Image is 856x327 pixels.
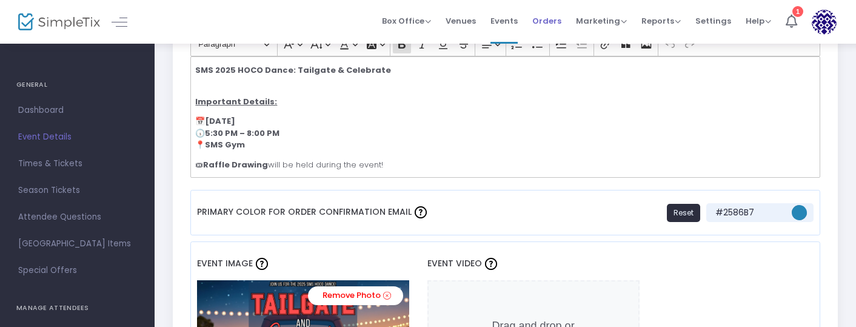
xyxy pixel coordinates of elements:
span: Events [490,5,518,36]
kendo-colorpicker: #2586b7 [785,203,808,222]
h4: MANAGE ATTENDEES [16,296,138,320]
button: Reset [667,204,700,222]
p: 📅 🕠 📍 [195,115,815,151]
label: Primary Color For Order Confirmation Email [197,197,430,229]
p: 🎟 will be held during the event! [195,159,815,171]
span: Special Offers [18,263,136,278]
span: Marketing [576,15,627,27]
span: Venues [446,5,476,36]
button: Paragraph [193,35,275,54]
span: Attendee Questions [18,209,136,225]
span: Times & Tickets [18,156,136,172]
div: Rich Text Editor, main [190,56,821,178]
span: Settings [695,5,731,36]
span: Event Video [427,257,482,269]
span: [GEOGRAPHIC_DATA] Items [18,236,136,252]
strong: SMS Gym [205,139,245,150]
span: Box Office [382,15,431,27]
u: Important Details: [195,96,277,107]
strong: [DATE] [205,115,235,127]
span: Season Tickets [18,183,136,198]
a: Remove Photo [308,286,403,305]
span: Paragraph [198,37,261,52]
span: Orders [532,5,561,36]
strong: 5:30 PM – 8:00 PM [205,127,279,139]
h4: GENERAL [16,73,138,97]
img: question-mark [256,258,268,270]
span: Dashboard [18,103,136,118]
div: 1 [792,6,803,17]
span: #2586B7 [712,206,785,219]
span: Event Details [18,129,136,145]
img: question-mark [485,258,497,270]
img: question-mark [415,206,427,218]
strong: SMS 2025 HOCO Dance: Tailgate & Celebrate [195,64,391,76]
div: Editor toolbar [190,32,821,56]
span: Reports [641,15,681,27]
strong: Raffle Drawing [203,159,268,170]
span: Help [746,15,771,27]
span: Event Image [197,257,253,269]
